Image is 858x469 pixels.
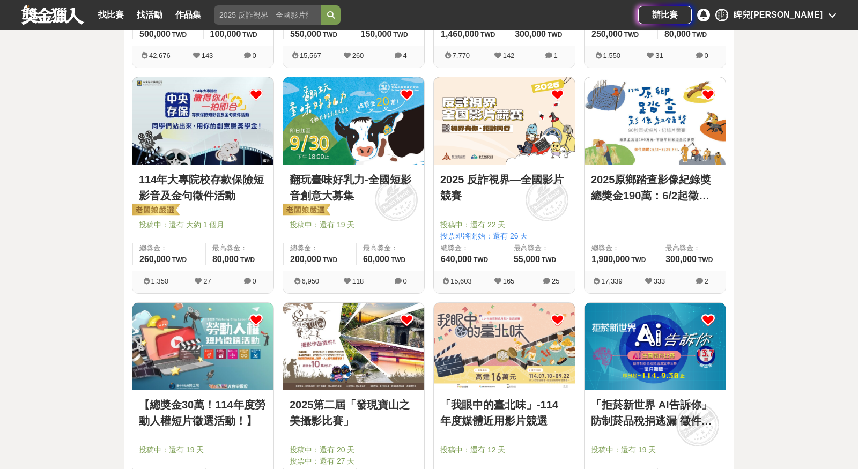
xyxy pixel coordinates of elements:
span: 0 [705,51,708,59]
span: 1,350 [151,277,169,285]
span: 1,460,000 [441,29,479,39]
span: 投稿中：還有 12 天 [440,444,568,456]
span: 7,770 [453,51,470,59]
span: 25 [552,277,559,285]
img: Cover Image [283,77,424,164]
a: 114年大專院校存款保險短影音及金句徵件活動 [139,172,267,204]
div: 睥兒[PERSON_NAME] [734,9,823,21]
span: 投稿中：還有 20 天 [290,444,418,456]
span: TWD [698,256,713,264]
a: 「拒菸新世界 AI告訴你」防制菸品稅捐逃漏 徵件比賽 [591,397,719,429]
span: 142 [503,51,515,59]
span: 4 [403,51,407,59]
img: Cover Image [434,303,575,390]
span: 最高獎金： [363,243,418,254]
a: 找活動 [132,8,167,23]
span: 總獎金： [591,243,652,254]
img: Cover Image [585,77,726,164]
a: 2025 反詐視界—全國影片競賽 [440,172,568,204]
span: TWD [240,256,255,264]
span: TWD [631,256,646,264]
span: 0 [253,277,256,285]
span: 300,000 [515,29,546,39]
img: Cover Image [434,77,575,164]
span: TWD [474,256,488,264]
span: 1,900,000 [591,255,630,264]
span: 1 [554,51,558,59]
span: 0 [253,51,256,59]
span: TWD [323,256,337,264]
span: TWD [480,31,495,39]
span: 333 [654,277,665,285]
span: 6,950 [302,277,320,285]
span: 投票即將開始：還有 26 天 [440,230,568,242]
span: 總獎金： [441,243,500,254]
span: 15,567 [300,51,321,59]
span: 143 [202,51,213,59]
img: Cover Image [283,303,424,390]
span: 投票中：還有 27 天 [290,456,418,467]
span: 15,603 [450,277,472,285]
a: Cover Image [132,77,273,165]
span: TWD [172,31,187,39]
span: 投稿中：還有 22 天 [440,219,568,230]
span: 1,550 [603,51,621,59]
a: 2025第二屆「發現寶山之美攝影比賽」 [290,397,418,429]
span: 31 [655,51,663,59]
span: 投稿中：還有 大約 1 個月 [139,219,267,230]
span: 42,676 [149,51,171,59]
span: 150,000 [361,29,392,39]
span: 550,000 [290,29,321,39]
span: 投稿中：還有 19 天 [290,219,418,230]
span: 165 [503,277,515,285]
span: TWD [692,31,707,39]
a: Cover Image [283,77,424,165]
span: 80,000 [664,29,691,39]
span: TWD [624,31,639,39]
a: 找比賽 [94,8,128,23]
span: TWD [548,31,562,39]
span: 260,000 [139,255,171,264]
span: TWD [172,256,187,264]
span: 118 [352,277,364,285]
span: 100,000 [210,29,241,39]
span: 總獎金： [139,243,199,254]
a: 【總獎金30萬！114年度勞動人權短片徵選活動！】 [139,397,267,429]
a: 翻玩臺味好乳力-全國短影音創意大募集 [290,172,418,204]
span: 500,000 [139,29,171,39]
span: 投稿中：還有 19 天 [591,444,719,456]
input: 2025 反詐視界—全國影片競賽 [214,5,321,25]
a: 「我眼中的臺北味」-114年度媒體近用影片競選 [440,397,568,429]
a: Cover Image [434,77,575,165]
img: Cover Image [132,303,273,390]
span: 最高獎金： [665,243,719,254]
span: 80,000 [212,255,239,264]
span: 260 [352,51,364,59]
img: 老闆娘嚴選 [281,203,330,218]
img: Cover Image [132,77,273,164]
span: 200,000 [290,255,321,264]
span: 總獎金： [290,243,350,254]
a: 作品集 [171,8,205,23]
span: 640,000 [441,255,472,264]
span: 60,000 [363,255,389,264]
span: TWD [323,31,337,39]
span: TWD [242,31,257,39]
span: TWD [393,31,408,39]
span: 250,000 [591,29,623,39]
a: Cover Image [585,77,726,165]
span: 2 [705,277,708,285]
span: 最高獎金： [212,243,267,254]
img: Cover Image [585,303,726,390]
a: 2025原鄉踏查影像紀錄獎 總獎金190萬：6/2起徵件90秒內直式短片、紀錄片競賽 [591,172,719,204]
span: 最高獎金： [514,243,568,254]
span: 投稿中：還有 19 天 [139,444,267,456]
span: 0 [403,277,407,285]
a: 辦比賽 [638,6,692,24]
span: 17,339 [601,277,623,285]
